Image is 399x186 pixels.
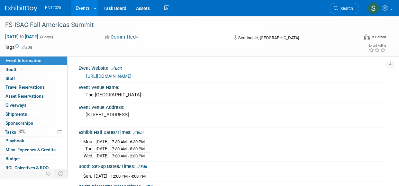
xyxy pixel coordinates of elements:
a: Misc. Expenses & Credits [0,146,67,154]
span: Event Information [5,58,41,63]
a: Edit [22,45,32,50]
div: Exhibit Hall Dates/Times: [78,128,386,136]
a: Giveaways [0,101,67,110]
a: Edit [111,66,122,71]
span: 7:30 AM - 2:30 PM [112,154,145,158]
td: Personalize Event Tab Strip [43,169,54,178]
span: 7:30 AM - 6:30 PM [112,139,145,144]
img: ExhibitDay [5,5,37,12]
a: [URL][DOMAIN_NAME] [86,74,131,79]
span: to [19,34,25,39]
span: Shipments [5,111,27,117]
span: Giveaways [5,102,26,108]
div: Event Website: [78,63,386,72]
span: (4 days) [40,35,53,39]
a: Edit [137,164,147,169]
td: [DATE] [94,173,107,179]
span: Tasks [5,129,26,135]
i: Booth reservation complete [21,67,24,71]
td: Tags [5,44,32,50]
a: Playbook [0,137,67,145]
span: ROI, Objectives & ROO [5,165,49,170]
span: Travel Reservations [5,84,45,90]
td: [DATE] [95,152,109,159]
td: Mon. [83,138,95,146]
span: 7:30 AM - 5:30 PM [112,146,145,151]
span: Playbook [5,138,24,143]
a: Travel Reservations [0,83,67,92]
span: 97% [18,129,26,134]
a: Event Information [0,56,67,65]
a: Edit [133,130,144,135]
a: Staff [0,74,67,83]
span: [DATE] [DATE] [5,34,39,40]
a: Tasks97% [0,128,67,137]
td: Tue. [83,146,95,153]
td: [DATE] [95,138,109,146]
div: Event Venue Name: [78,83,386,91]
a: Sponsorships [0,119,67,128]
span: Misc. Expenses & Credits [5,147,56,152]
span: Asset Reservations [5,93,44,99]
a: ROI, Objectives & ROO [0,164,67,172]
div: In-Person [371,35,386,40]
span: Sponsorships [5,120,33,126]
img: Stephanie Silva [367,2,380,14]
span: Scottsdale, [GEOGRAPHIC_DATA] [238,35,299,40]
div: Event Format [331,33,386,43]
img: Format-Inperson.png [364,34,370,40]
td: Toggle Event Tabs [54,169,68,178]
div: Event Rating [368,44,386,47]
span: 12:00 PM - 4:00 PM [111,174,146,179]
div: The [GEOGRAPHIC_DATA] [83,90,381,100]
span: Staff [5,76,15,81]
a: Shipments [0,110,67,119]
pre: [STREET_ADDRESS] [86,112,200,118]
span: Booth [5,67,25,72]
td: [DATE] [95,146,109,153]
td: Wed. [83,152,95,159]
span: Budget [5,156,20,161]
button: Committed [103,34,141,40]
a: Search [330,3,359,14]
span: ENT2025 [45,5,61,10]
a: Budget [0,155,67,163]
span: Search [338,6,353,11]
a: Asset Reservations [0,92,67,101]
div: FS-ISAC Fall Americas Summit [3,19,354,31]
div: Booth Set-up Dates/Times: [78,162,386,170]
td: Sun. [83,173,94,179]
a: Booth [0,65,67,74]
div: Event Venue Address: [78,102,386,111]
